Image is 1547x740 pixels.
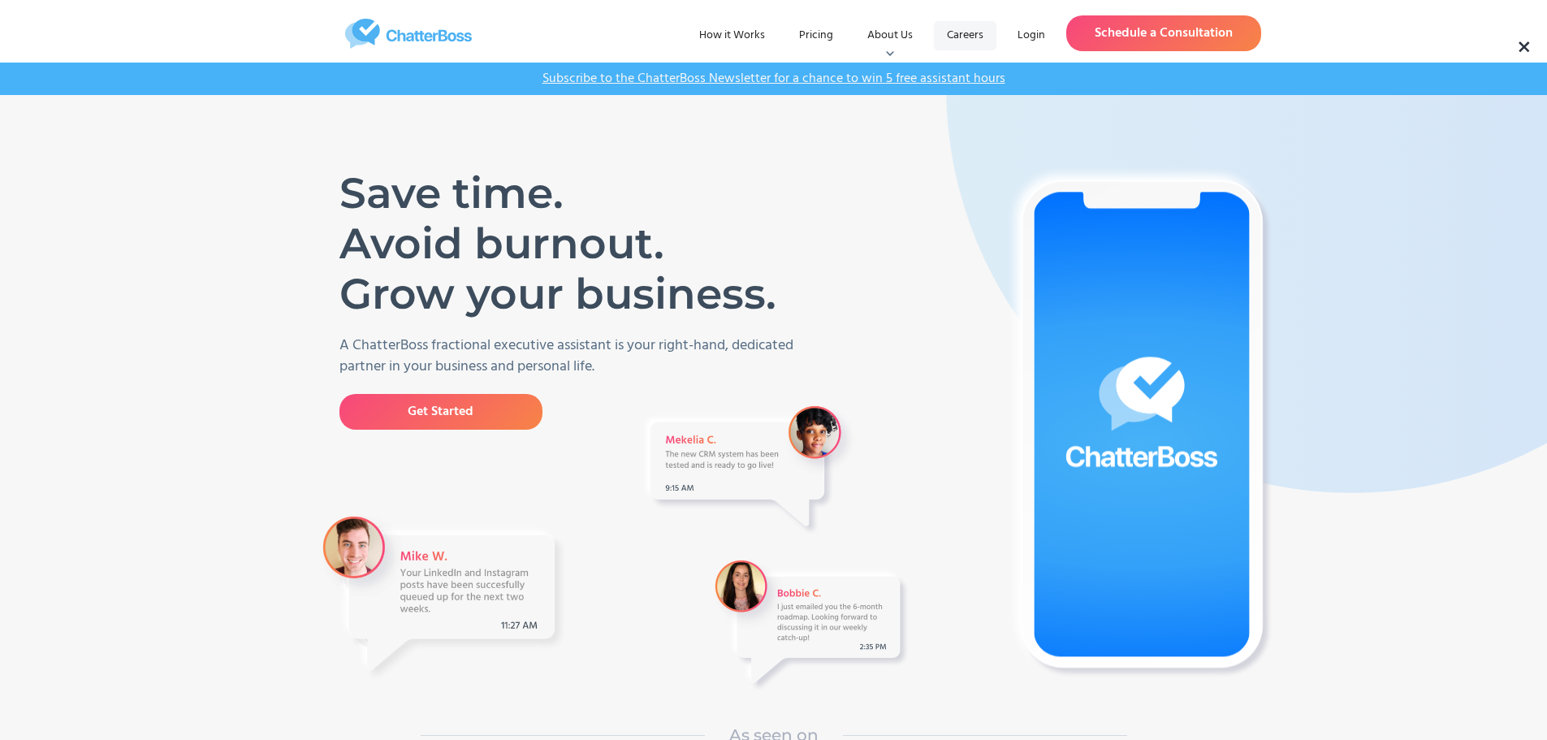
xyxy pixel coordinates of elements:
[319,513,567,682] img: A message from VA Mike
[1066,15,1261,51] a: Schedule a Consultation
[686,21,778,50] a: How it Works
[786,21,846,50] a: Pricing
[1005,21,1058,50] a: Login
[637,400,861,539] img: A Message from VA Mekelia
[339,168,790,319] h1: Save time. Avoid burnout. Grow your business.
[339,394,542,430] a: Get Started
[709,554,912,695] img: A Message from a VA Bobbie
[867,28,913,44] div: About Us
[934,21,996,50] a: Careers
[339,335,815,378] p: A ChatterBoss fractional executive assistant is your right-hand, dedicated partner in your busine...
[534,71,1013,87] a: Subscribe to the ChatterBoss Newsletter for a chance to win 5 free assistant hours
[287,19,530,49] a: home
[854,21,926,50] div: About Us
